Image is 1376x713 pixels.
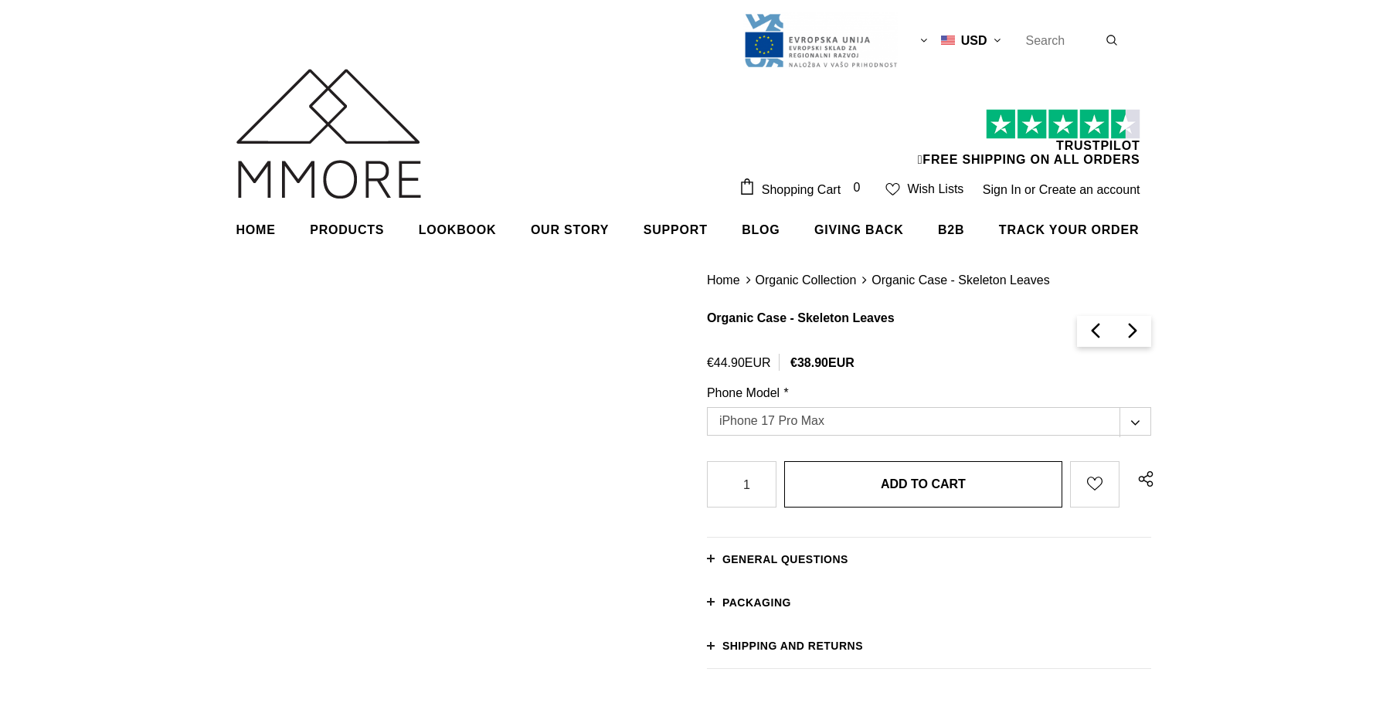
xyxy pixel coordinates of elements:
[236,223,276,236] span: Home
[419,223,497,236] span: Lookbook
[961,34,987,48] span: USD
[707,624,1152,667] a: Shipping and returns
[707,581,1152,624] a: PACKAGING
[739,117,1140,166] span: FREE SHIPPING ON ALL ORDERS
[739,178,873,201] a: Shopping Cart 0
[871,273,1049,287] span: Organic Case - Skeleton Leaves
[707,311,895,324] span: Organic Case - Skeleton Leaves
[722,640,863,652] span: Shipping and returns
[885,177,963,202] a: Wish Lists
[784,461,1062,508] input: Add to cart
[419,210,497,249] a: Lookbook
[722,596,791,609] span: PACKAGING
[743,33,898,46] a: Javni Razpis
[707,273,740,287] a: Home
[531,210,609,249] a: Our Story
[707,407,1152,436] label: iPhone 17 Pro Max
[310,223,384,236] span: Products
[531,223,609,236] span: Our Story
[644,223,708,236] span: support
[941,33,955,46] img: USD
[1017,30,1106,51] input: Search Site
[743,12,898,69] img: Javni Razpis
[848,179,866,197] span: 0
[938,210,964,249] a: B2B
[1039,183,1140,196] a: Create an account
[742,223,780,236] span: Blog
[814,223,903,236] span: Giving back
[1056,139,1140,152] a: Trustpilot
[756,273,857,287] a: Organic Collection
[742,210,780,249] a: Blog
[707,538,1152,581] a: General Questions
[1024,183,1035,196] span: or
[644,210,708,249] a: support
[790,356,854,369] span: €38.90EUR
[907,182,963,196] span: Wish Lists
[722,553,848,565] span: General Questions
[707,386,780,399] span: Phone Model
[762,183,841,197] span: Shopping Cart
[814,210,903,249] a: Giving back
[986,109,1140,139] img: Trust Pilot Stars
[707,356,771,369] span: €44.90EUR
[999,210,1139,249] a: Track your order
[310,210,384,249] a: Products
[236,69,421,199] img: MMORE Cases
[938,223,964,236] span: B2B
[999,223,1139,236] span: Track your order
[983,183,1021,196] a: Sign In
[236,210,276,249] a: Home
